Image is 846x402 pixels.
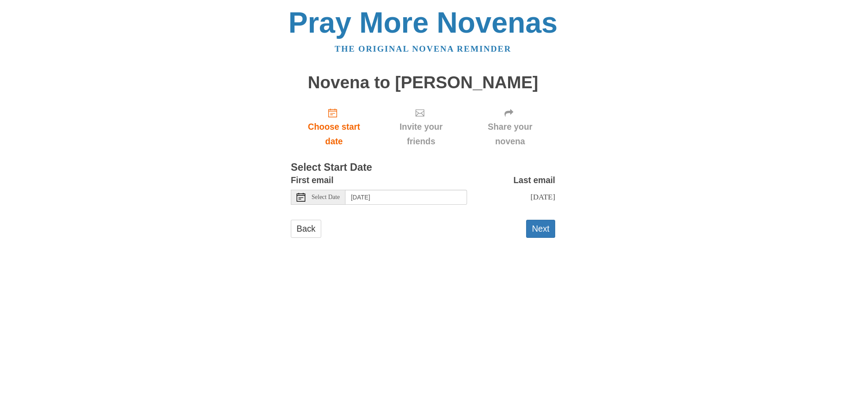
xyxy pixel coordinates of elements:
[289,6,558,39] a: Pray More Novenas
[291,162,555,173] h3: Select Start Date
[335,44,512,53] a: The original novena reminder
[531,192,555,201] span: [DATE]
[291,73,555,92] h1: Novena to [PERSON_NAME]
[291,101,377,153] a: Choose start date
[291,173,334,188] label: First email
[386,120,456,149] span: Invite your friends
[474,120,546,149] span: Share your novena
[300,120,368,149] span: Choose start date
[291,220,321,238] a: Back
[513,173,555,188] label: Last email
[465,101,555,153] div: Click "Next" to confirm your start date first.
[377,101,465,153] div: Click "Next" to confirm your start date first.
[312,194,340,200] span: Select Date
[526,220,555,238] button: Next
